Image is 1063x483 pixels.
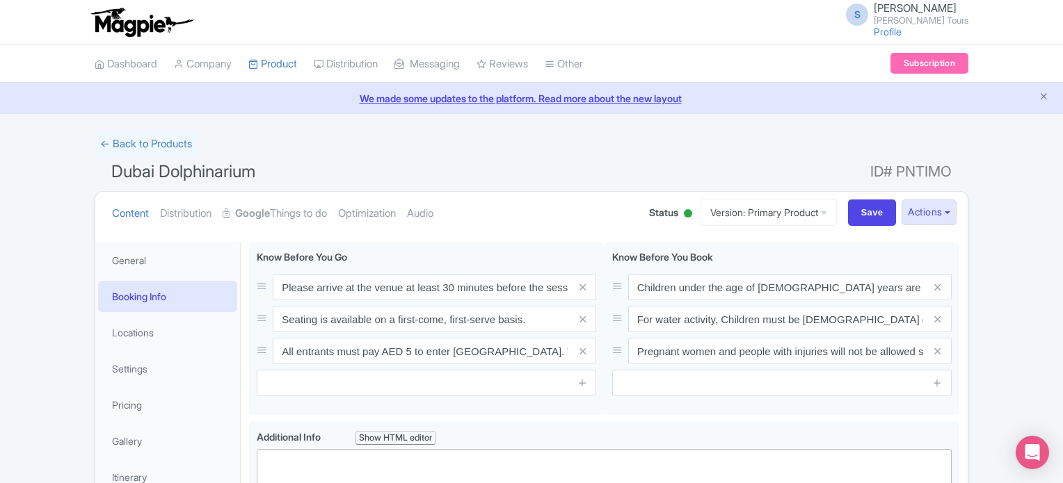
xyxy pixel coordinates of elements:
small: [PERSON_NAME] Tours [874,16,968,25]
div: Open Intercom Messenger [1016,436,1049,469]
a: General [98,245,237,276]
span: [PERSON_NAME] [874,1,957,15]
span: Status [649,205,678,220]
span: ID# PNTIMO [870,158,952,186]
a: Pricing [98,389,237,420]
a: Booking Info [98,281,237,312]
a: Version: Primary Product [701,199,837,226]
a: Distribution [314,45,378,83]
button: Close announcement [1039,90,1049,106]
span: S [846,3,868,26]
span: Know Before You Go [257,251,347,263]
a: Gallery [98,425,237,457]
a: Settings [98,353,237,384]
span: Know Before You Book [612,251,713,263]
a: S [PERSON_NAME] [PERSON_NAME] Tours [838,3,968,25]
img: logo-ab69f6fb50320c5b225c76a69d11143b.png [88,7,195,38]
button: Actions [902,199,957,225]
a: Locations [98,317,237,348]
span: Additional Info [257,431,321,443]
a: Content [112,192,149,236]
a: Profile [874,26,902,38]
a: Other [545,45,583,83]
a: Product [248,45,297,83]
a: GoogleThings to do [223,192,327,236]
a: Subscription [890,53,968,74]
a: Messaging [394,45,460,83]
a: Dashboard [95,45,157,83]
a: Company [174,45,232,83]
a: ← Back to Products [95,131,198,158]
div: Active [681,204,695,225]
a: Optimization [338,192,396,236]
a: Reviews [477,45,528,83]
input: Save [848,199,897,226]
strong: Google [235,206,270,222]
span: Dubai Dolphinarium [111,161,255,181]
div: Show HTML editor [355,431,435,445]
a: Distribution [160,192,211,236]
a: Audio [407,192,433,236]
a: We made some updates to the platform. Read more about the new layout [8,91,1055,106]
